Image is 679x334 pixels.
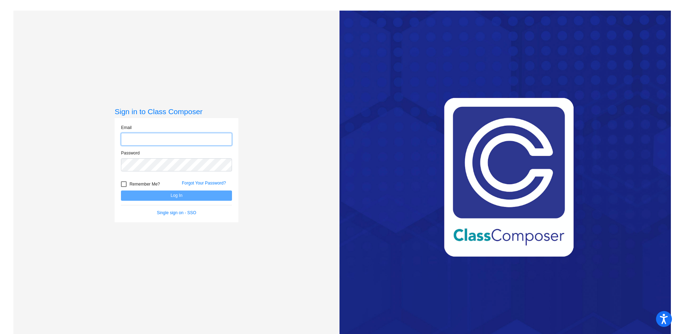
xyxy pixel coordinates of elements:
label: Password [121,150,140,156]
span: Remember Me? [129,180,160,188]
a: Forgot Your Password? [182,181,226,186]
label: Email [121,124,132,131]
a: Single sign on - SSO [157,210,196,215]
button: Log In [121,191,232,201]
h3: Sign in to Class Composer [115,107,238,116]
